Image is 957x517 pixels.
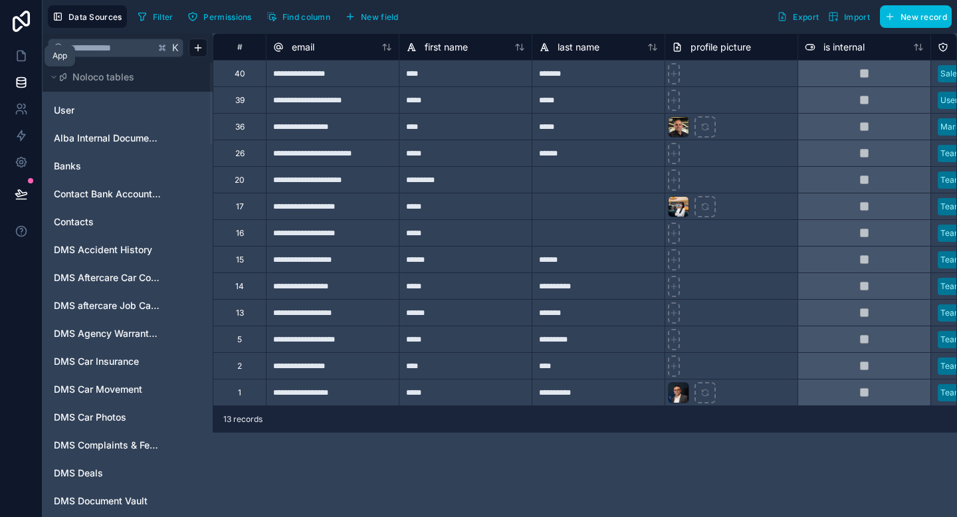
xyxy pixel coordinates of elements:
[72,70,134,84] span: Noloco tables
[54,327,161,340] a: DMS Agency Warranty & Service Contract Validity
[48,351,207,372] div: DMS Car Insurance
[691,41,751,54] span: profile picture
[48,5,127,28] button: Data Sources
[54,187,161,201] a: Contact Bank Account information
[54,299,161,312] a: DMS aftercare Job Cards
[132,7,178,27] button: Filter
[48,128,207,149] div: Alba Internal Documents
[54,243,161,257] a: DMS Accident History
[237,334,242,345] div: 5
[880,5,952,28] button: New record
[48,100,207,121] div: User
[223,414,263,425] span: 13 records
[54,383,161,396] a: DMS Car Movement
[48,490,207,512] div: DMS Document Vault
[823,5,875,28] button: Import
[54,466,161,480] a: DMS Deals
[183,7,261,27] a: Permissions
[54,494,148,508] span: DMS Document Vault
[425,41,468,54] span: first name
[793,12,819,22] span: Export
[48,407,207,428] div: DMS Car Photos
[153,12,173,22] span: Filter
[54,411,126,424] span: DMS Car Photos
[54,215,161,229] a: Contacts
[54,271,161,284] a: DMS Aftercare Car Complaints
[54,439,161,452] a: DMS Complaints & Feedback
[54,132,161,145] a: Alba Internal Documents
[48,435,207,456] div: DMS Complaints & Feedback
[236,201,244,212] div: 17
[54,411,161,424] a: DMS Car Photos
[54,494,161,508] a: DMS Document Vault
[48,295,207,316] div: DMS aftercare Job Cards
[361,12,399,22] span: New field
[292,41,314,54] span: email
[48,183,207,205] div: Contact Bank Account information
[340,7,403,27] button: New field
[282,12,330,22] span: Find column
[236,228,244,239] div: 16
[823,41,865,54] span: is internal
[235,95,245,106] div: 39
[203,12,251,22] span: Permissions
[54,159,81,173] span: Banks
[901,12,947,22] span: New record
[68,12,122,22] span: Data Sources
[54,215,94,229] span: Contacts
[262,7,335,27] button: Find column
[48,239,207,260] div: DMS Accident History
[236,308,244,318] div: 13
[223,42,256,52] div: #
[54,466,103,480] span: DMS Deals
[235,281,244,292] div: 14
[235,68,245,79] div: 40
[54,104,161,117] a: User
[558,41,599,54] span: last name
[171,43,180,52] span: K
[48,211,207,233] div: Contacts
[772,5,823,28] button: Export
[48,379,207,400] div: DMS Car Movement
[54,355,161,368] a: DMS Car Insurance
[235,122,245,132] div: 36
[48,155,207,177] div: Banks
[54,159,161,173] a: Banks
[54,104,74,117] span: User
[875,5,952,28] a: New record
[48,68,199,86] button: Noloco tables
[235,175,245,185] div: 20
[54,243,152,257] span: DMS Accident History
[844,12,870,22] span: Import
[54,355,139,368] span: DMS Car Insurance
[53,51,67,61] div: App
[183,7,256,27] button: Permissions
[54,383,142,396] span: DMS Car Movement
[48,463,207,484] div: DMS Deals
[48,323,207,344] div: DMS Agency Warranty & Service Contract Validity
[238,387,241,398] div: 1
[48,267,207,288] div: DMS Aftercare Car Complaints
[235,148,245,159] div: 26
[237,361,242,371] div: 2
[236,255,244,265] div: 15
